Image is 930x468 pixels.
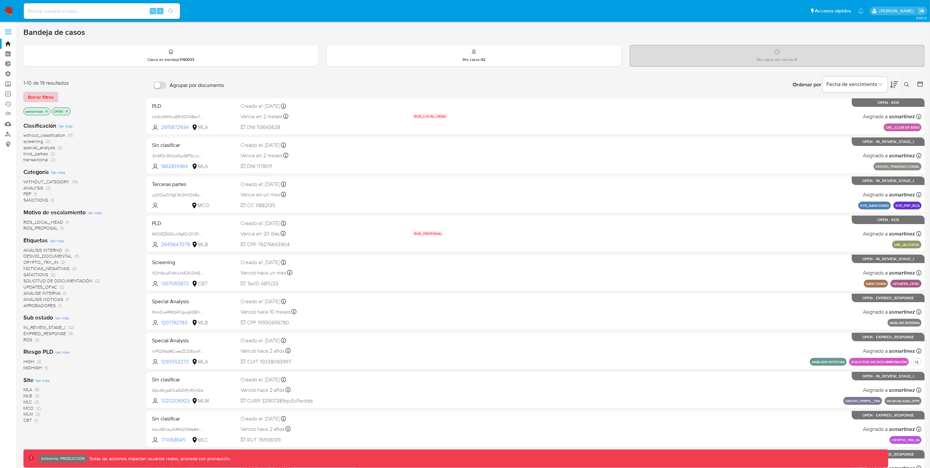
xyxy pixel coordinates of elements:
p: Ambiente: PRODUCCIÓN [41,457,85,460]
a: Notificaciones [858,8,864,14]
a: Salir [918,7,925,14]
span: s [159,8,161,14]
span: ⌥ [150,8,155,14]
span: Accesos rápidos [815,7,852,14]
p: Todas las acciones impactan usuarios reales, proceda con precaución. [88,456,231,462]
p: leidy.martinez@mercadolibre.com.co [879,8,916,14]
button: search-icon [164,7,177,16]
input: Buscar usuario o caso... [24,7,180,15]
